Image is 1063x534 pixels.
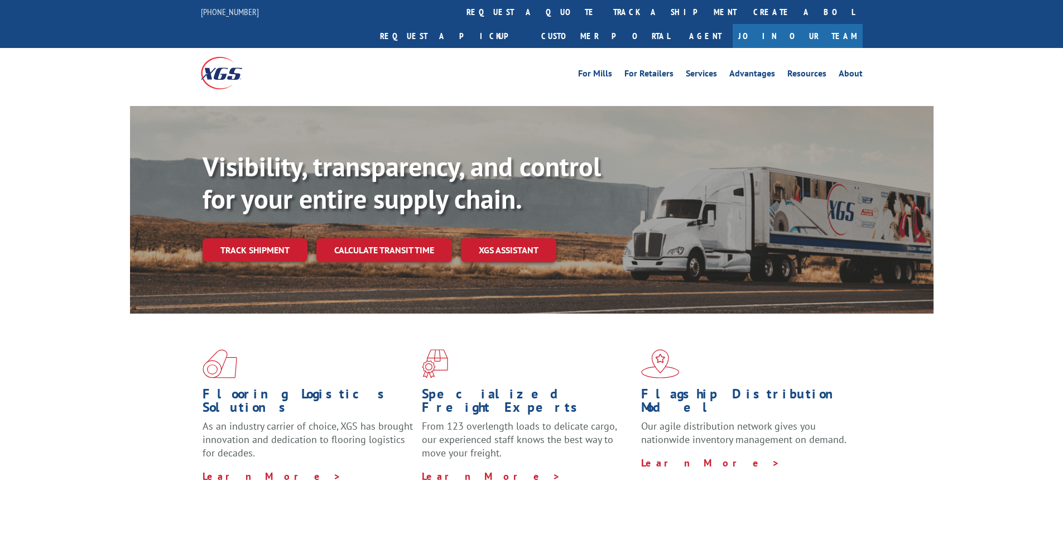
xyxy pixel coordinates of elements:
a: Customer Portal [533,24,678,48]
img: xgs-icon-flagship-distribution-model-red [641,349,680,378]
h1: Flooring Logistics Solutions [203,387,413,420]
a: Resources [787,69,826,81]
span: Our agile distribution network gives you nationwide inventory management on demand. [641,420,846,446]
h1: Specialized Freight Experts [422,387,633,420]
a: For Mills [578,69,612,81]
a: Learn More > [641,456,780,469]
a: Agent [678,24,733,48]
a: About [839,69,863,81]
a: Calculate transit time [316,238,452,262]
img: xgs-icon-total-supply-chain-intelligence-red [203,349,237,378]
a: Advantages [729,69,775,81]
a: Learn More > [422,470,561,483]
a: Track shipment [203,238,307,262]
h1: Flagship Distribution Model [641,387,852,420]
a: Request a pickup [372,24,533,48]
span: As an industry carrier of choice, XGS has brought innovation and dedication to flooring logistics... [203,420,413,459]
b: Visibility, transparency, and control for your entire supply chain. [203,149,601,216]
a: Learn More > [203,470,341,483]
a: Services [686,69,717,81]
a: [PHONE_NUMBER] [201,6,259,17]
a: Join Our Team [733,24,863,48]
a: For Retailers [624,69,674,81]
p: From 123 overlength loads to delicate cargo, our experienced staff knows the best way to move you... [422,420,633,469]
img: xgs-icon-focused-on-flooring-red [422,349,448,378]
a: XGS ASSISTANT [461,238,556,262]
